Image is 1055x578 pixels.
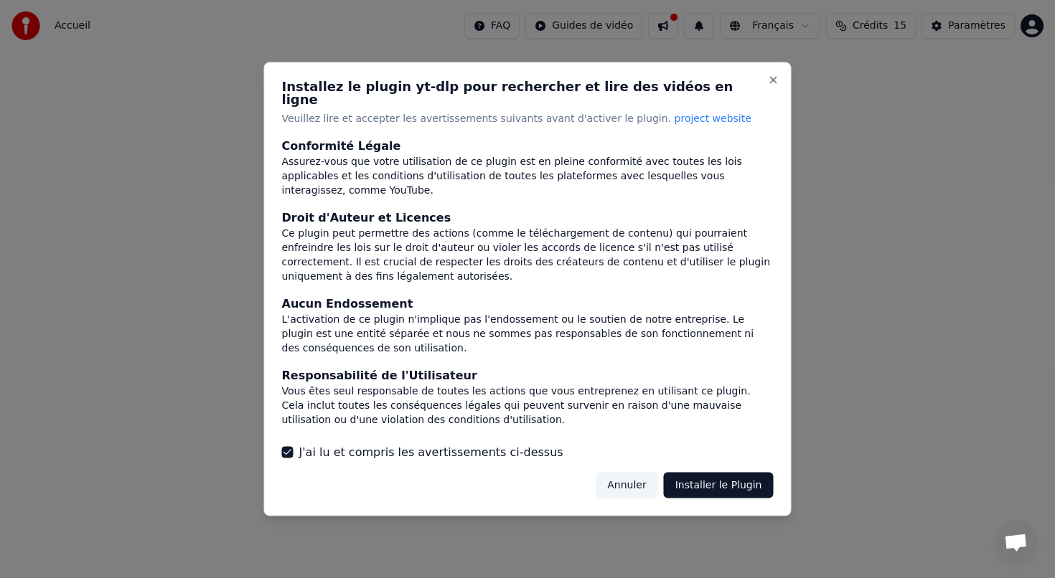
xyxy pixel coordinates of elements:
div: Conformité Légale [282,137,774,154]
div: Aucun Endossement [282,295,774,312]
div: Responsabilité de l'Utilisateur [282,366,774,384]
div: Vous êtes seul responsable de toutes les actions que vous entreprenez en utilisant ce plugin. Cel... [282,384,774,427]
div: Droit d'Auteur et Licences [282,209,774,226]
div: Ce plugin peut permettre des actions (comme le téléchargement de contenu) qui pourraient enfreind... [282,226,774,283]
h2: Installez le plugin yt-dlp pour rechercher et lire des vidéos en ligne [282,80,774,106]
div: Assurez-vous que votre utilisation de ce plugin est en pleine conformité avec toutes les lois app... [282,154,774,197]
button: Annuler [596,472,657,498]
p: Veuillez lire et accepter les avertissements suivants avant d'activer le plugin. [282,112,774,126]
label: J'ai lu et compris les avertissements ci-dessus [299,443,563,460]
div: L'activation de ce plugin n'implique pas l'endossement ou le soutien de notre entreprise. Le plug... [282,312,774,355]
span: project website [675,113,751,124]
button: Installer le Plugin [664,472,774,498]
